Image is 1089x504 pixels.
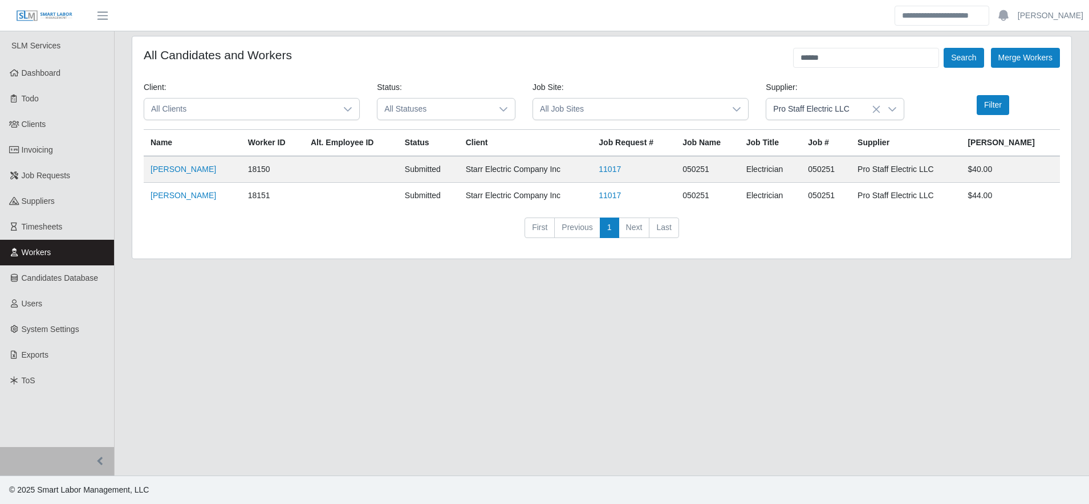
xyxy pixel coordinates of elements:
td: 050251 [676,156,739,183]
span: Todo [22,94,39,103]
span: System Settings [22,325,79,334]
td: 050251 [676,183,739,209]
a: [PERSON_NAME] [151,165,216,174]
td: submitted [398,183,459,209]
span: Pro Staff Electric LLC [766,99,881,120]
span: Timesheets [22,222,63,231]
span: Users [22,299,43,308]
img: SLM Logo [16,10,73,22]
td: 18151 [241,183,304,209]
input: Search [895,6,989,26]
th: Alt. Employee ID [304,130,398,157]
span: Workers [22,248,51,257]
span: Clients [22,120,46,129]
th: Job # [801,130,851,157]
th: Status [398,130,459,157]
label: Job Site: [533,81,563,93]
span: ToS [22,376,35,385]
td: $40.00 [961,156,1060,183]
th: Job Name [676,130,739,157]
td: 050251 [801,183,851,209]
td: Starr Electric Company Inc [459,156,592,183]
td: submitted [398,156,459,183]
td: $44.00 [961,183,1060,209]
th: Job Request # [592,130,676,157]
a: [PERSON_NAME] [151,191,216,200]
th: Supplier [851,130,961,157]
th: [PERSON_NAME] [961,130,1060,157]
td: Electrician [739,183,802,209]
span: Dashboard [22,68,61,77]
td: Electrician [739,156,802,183]
button: Search [944,48,984,68]
a: 1 [600,218,619,238]
a: 11017 [599,191,621,200]
label: Supplier: [766,81,797,93]
button: Filter [977,95,1009,115]
h4: All Candidates and Workers [144,48,292,62]
span: All Statuses [377,99,492,120]
span: Candidates Database [22,273,99,282]
span: Suppliers [22,196,55,206]
span: Invoicing [22,145,53,154]
nav: pagination [144,218,1060,247]
td: Pro Staff Electric LLC [851,156,961,183]
span: Job Requests [22,171,71,180]
td: 050251 [801,156,851,183]
span: © 2025 Smart Labor Management, LLC [9,485,149,494]
span: All Job Sites [533,99,725,120]
td: Starr Electric Company Inc [459,183,592,209]
span: All Clients [144,99,336,120]
td: Pro Staff Electric LLC [851,183,961,209]
th: Name [144,130,241,157]
th: Worker ID [241,130,304,157]
td: 18150 [241,156,304,183]
a: 11017 [599,165,621,174]
label: Status: [377,81,402,93]
th: Job Title [739,130,802,157]
span: Exports [22,350,48,359]
button: Merge Workers [991,48,1060,68]
span: SLM Services [11,41,60,50]
th: Client [459,130,592,157]
a: [PERSON_NAME] [1018,10,1083,22]
label: Client: [144,81,166,93]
